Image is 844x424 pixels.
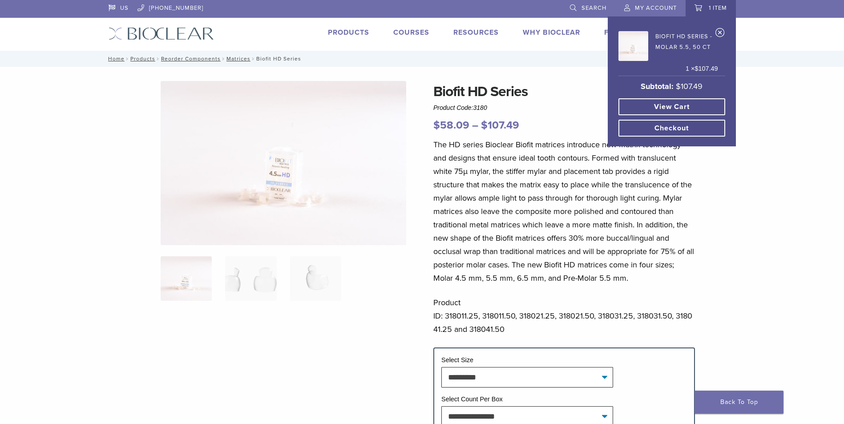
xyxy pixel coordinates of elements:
[618,120,725,137] a: Checkout
[433,119,440,132] span: $
[441,356,473,363] label: Select Size
[109,27,214,40] img: Bioclear
[155,57,161,61] span: /
[481,119,488,132] span: $
[221,57,226,61] span: /
[225,256,276,301] img: Biofit HD Series - Image 2
[676,81,681,91] span: $
[686,64,718,74] span: 1 ×
[433,138,695,285] p: The HD series Bioclear Biofit matrices introduce new matrix technology and designs that ensure id...
[226,56,250,62] a: Matrices
[161,56,221,62] a: Reorder Components
[604,28,663,37] a: Find A Doctor
[523,28,580,37] a: Why Bioclear
[102,51,743,67] nav: Biofit HD Series
[695,65,698,72] span: $
[105,56,125,62] a: Home
[481,119,519,132] bdi: 107.49
[328,28,369,37] a: Products
[125,57,130,61] span: /
[433,81,695,102] h1: Biofit HD Series
[433,119,469,132] bdi: 58.09
[641,81,674,91] strong: Subtotal:
[635,4,677,12] span: My Account
[453,28,499,37] a: Resources
[441,396,503,403] label: Select Count Per Box
[130,56,155,62] a: Products
[161,256,212,301] img: Posterior-Biofit-HD-Series-Matrices-324x324.jpg
[433,104,487,111] span: Product Code:
[290,256,341,301] img: Biofit HD Series - Image 3
[618,98,725,115] a: View cart
[473,104,487,111] span: 3180
[676,81,703,91] bdi: 107.49
[582,4,606,12] span: Search
[618,28,718,61] a: Biofit HD Series - Molar 5.5, 50 ct
[715,28,725,41] a: Remove Biofit HD Series - Molar 5.5, 50 ct from cart
[695,65,718,72] bdi: 107.49
[433,296,695,336] p: Product ID: 318011.25, 318011.50, 318021.25, 318021.50, 318031.25, 318031.50, 318041.25 and 31804...
[709,4,727,12] span: 1 item
[161,81,406,245] img: Posterior Biofit HD Series Matrices
[695,391,783,414] a: Back To Top
[393,28,429,37] a: Courses
[472,119,478,132] span: –
[250,57,256,61] span: /
[618,31,648,61] img: Biofit HD Series - Molar 5.5, 50 ct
